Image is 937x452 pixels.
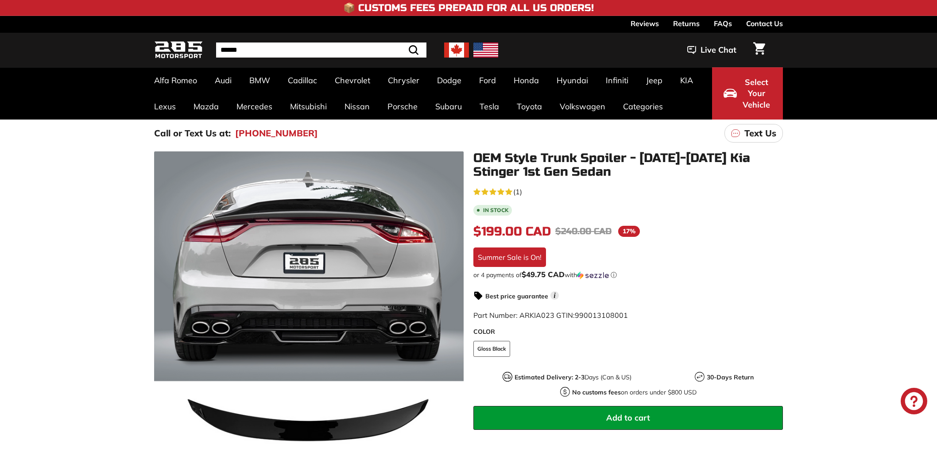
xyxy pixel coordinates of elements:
[379,93,426,120] a: Porsche
[744,127,776,140] p: Text Us
[154,40,203,61] img: Logo_285_Motorsport_areodynamics_components
[673,16,700,31] a: Returns
[508,93,551,120] a: Toyota
[597,67,637,93] a: Infiniti
[235,127,318,140] a: [PHONE_NUMBER]
[572,388,621,396] strong: No customs fees
[206,67,240,93] a: Audi
[606,413,650,423] span: Add to cart
[426,93,471,120] a: Subaru
[343,3,594,13] h4: 📦 Customs Fees Prepaid for All US Orders!
[326,67,379,93] a: Chevrolet
[473,311,628,320] span: Part Number: ARKIA023 GTIN:
[741,77,771,111] span: Select Your Vehicle
[336,93,379,120] a: Nissan
[618,226,640,237] span: 17%
[631,16,659,31] a: Reviews
[473,327,783,336] label: COLOR
[714,16,732,31] a: FAQs
[473,151,783,179] h1: OEM Style Trunk Spoiler - [DATE]-[DATE] Kia Stinger 1st Gen Sedan
[485,292,548,300] strong: Best price guarantee
[471,93,508,120] a: Tesla
[473,406,783,430] button: Add to cart
[228,93,281,120] a: Mercedes
[473,247,546,267] div: Summer Sale is On!
[671,67,702,93] a: KIA
[522,270,565,279] span: $49.75 CAD
[577,271,609,279] img: Sezzle
[216,42,426,58] input: Search
[550,291,559,300] span: i
[483,208,508,213] b: In stock
[701,44,736,56] span: Live Chat
[145,93,185,120] a: Lexus
[724,124,783,143] a: Text Us
[473,224,551,239] span: $199.00 CAD
[470,67,505,93] a: Ford
[428,67,470,93] a: Dodge
[513,186,522,197] span: (1)
[515,373,631,382] p: Days (Can & US)
[515,373,585,381] strong: Estimated Delivery: 2-3
[379,67,428,93] a: Chrysler
[473,185,783,197] a: 5.0 rating (1 votes)
[145,67,206,93] a: Alfa Romeo
[746,16,783,31] a: Contact Us
[707,373,754,381] strong: 30-Days Return
[473,270,783,279] div: or 4 payments of with
[572,388,697,397] p: on orders under $800 USD
[281,93,336,120] a: Mitsubishi
[505,67,548,93] a: Honda
[748,35,771,65] a: Cart
[575,311,628,320] span: 990013108001
[279,67,326,93] a: Cadillac
[185,93,228,120] a: Mazda
[676,39,748,61] button: Live Chat
[555,226,612,237] span: $240.00 CAD
[548,67,597,93] a: Hyundai
[637,67,671,93] a: Jeep
[551,93,614,120] a: Volkswagen
[240,67,279,93] a: BMW
[898,388,930,417] inbox-online-store-chat: Shopify online store chat
[154,127,231,140] p: Call or Text Us at:
[712,67,783,120] button: Select Your Vehicle
[614,93,672,120] a: Categories
[473,270,783,279] div: or 4 payments of$49.75 CADwithSezzle Click to learn more about Sezzle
